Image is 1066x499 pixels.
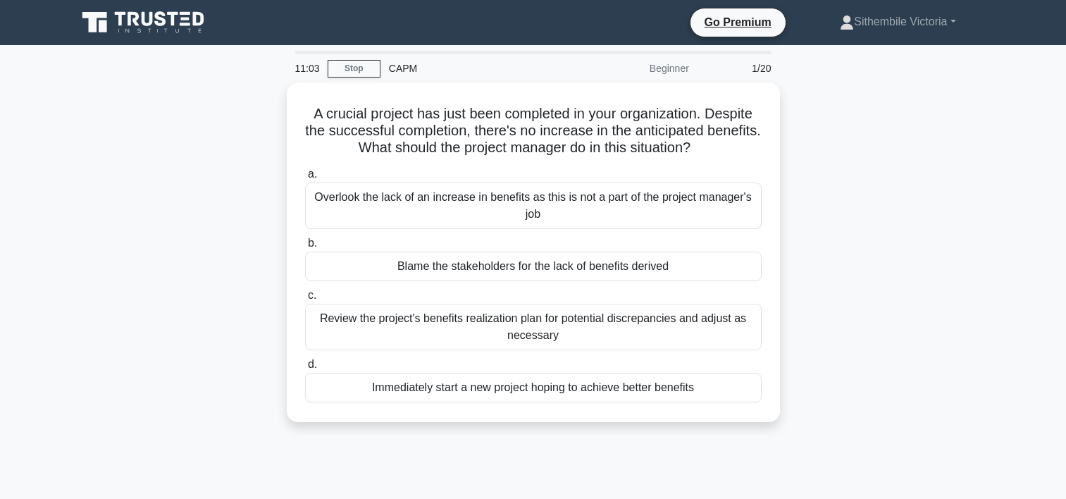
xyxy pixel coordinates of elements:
div: CAPM [380,54,574,82]
div: 11:03 [287,54,328,82]
a: Sithembile Victoria [806,8,989,36]
h5: A crucial project has just been completed in your organization. Despite the successful completion... [304,105,763,157]
a: Stop [328,60,380,78]
span: c. [308,289,316,301]
span: d. [308,358,317,370]
span: a. [308,168,317,180]
span: b. [308,237,317,249]
div: Beginner [574,54,698,82]
div: Overlook the lack of an increase in benefits as this is not a part of the project manager's job [305,183,762,229]
div: 1/20 [698,54,780,82]
a: Go Premium [696,13,780,31]
div: Review the project's benefits realization plan for potential discrepancies and adjust as necessary [305,304,762,350]
div: Blame the stakeholders for the lack of benefits derived [305,252,762,281]
div: Immediately start a new project hoping to achieve better benefits [305,373,762,402]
